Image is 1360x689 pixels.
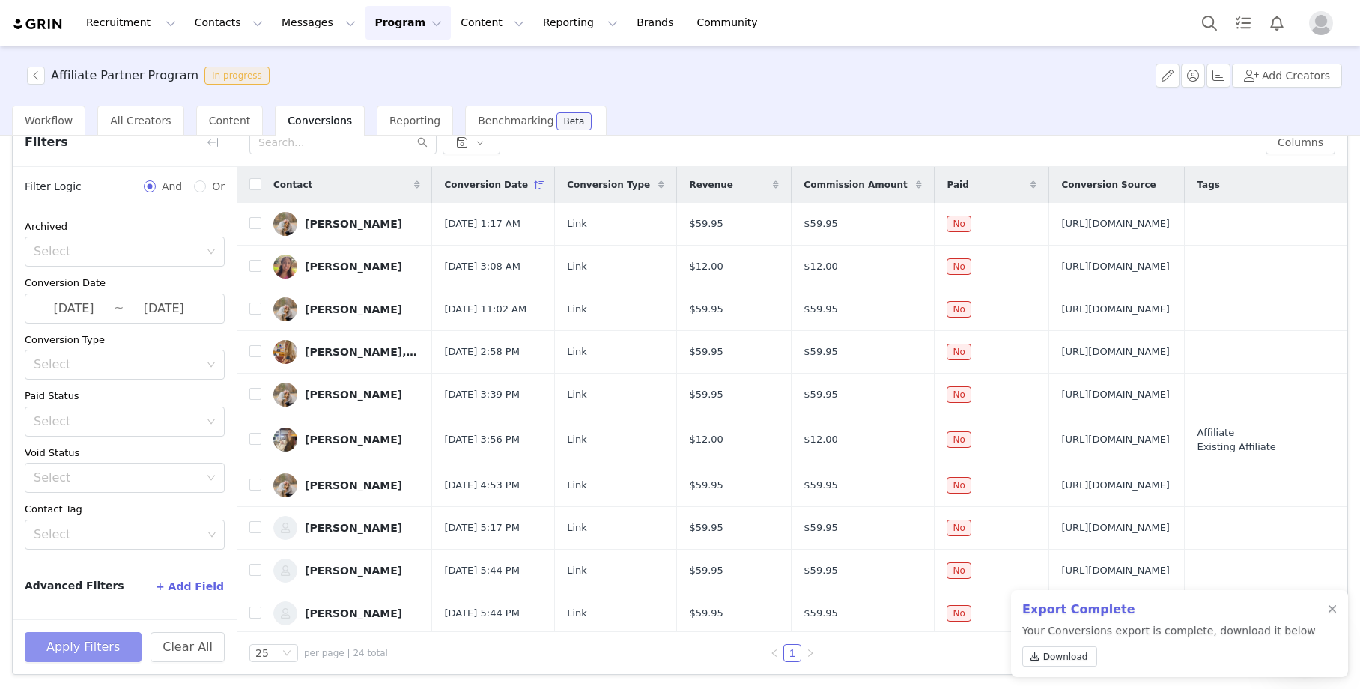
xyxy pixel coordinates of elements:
[34,470,199,485] div: Select
[1266,130,1335,154] button: Columns
[27,67,276,85] span: [object Object]
[567,432,587,447] span: Link
[288,115,352,127] span: Conversions
[947,605,971,622] span: No
[389,115,440,127] span: Reporting
[207,473,216,484] i: icon: down
[444,432,519,447] span: [DATE] 3:56 PM
[688,6,774,40] a: Community
[273,212,420,236] a: [PERSON_NAME]
[273,340,420,364] a: [PERSON_NAME], MS, RD
[478,115,553,127] span: Benchmarking
[444,478,519,493] span: [DATE] 4:53 PM
[567,259,587,274] span: Link
[804,478,838,493] span: $59.95
[273,255,420,279] a: [PERSON_NAME]
[444,387,519,402] span: [DATE] 3:39 PM
[689,478,723,493] span: $59.95
[947,216,971,232] span: No
[255,645,269,661] div: 25
[784,645,801,661] a: 1
[804,606,838,621] span: $59.95
[947,344,971,360] span: No
[806,649,815,658] i: icon: right
[444,216,520,231] span: [DATE] 1:17 AM
[567,387,587,402] span: Link
[51,67,198,85] h3: Affiliate Partner Program
[273,297,420,321] a: [PERSON_NAME]
[689,520,723,535] span: $59.95
[1061,520,1170,535] span: [URL][DOMAIN_NAME]
[305,218,402,230] div: [PERSON_NAME]
[689,216,723,231] span: $59.95
[273,340,297,364] img: 451ec20f-da47-4c23-94bc-34dd28fcef64--s.jpg
[1197,425,1275,455] span: Affiliate Existing Affiliate
[947,301,971,318] span: No
[34,244,199,259] div: Select
[689,178,733,192] span: Revenue
[770,649,779,658] i: icon: left
[804,432,838,447] span: $12.00
[305,261,402,273] div: [PERSON_NAME]
[273,297,297,321] img: 75b752f8-9a1a-4d8e-afae-5e596d46504f.jpg
[155,574,225,598] button: + Add Field
[77,6,185,40] button: Recruitment
[564,117,585,126] div: Beta
[273,383,420,407] a: [PERSON_NAME]
[273,428,297,452] img: 67bea05c-75fd-432f-8ee2-b7328726b7a4.jpg
[124,299,204,318] input: End date
[689,344,723,359] span: $59.95
[947,520,971,536] span: No
[1227,6,1260,40] a: Tasks
[804,302,838,317] span: $59.95
[1061,478,1170,493] span: [URL][DOMAIN_NAME]
[273,516,297,540] img: 44bf5e20-fe1d-4f8f-94d1-6b096326de05--s.jpg
[804,216,838,231] span: $59.95
[305,565,402,577] div: [PERSON_NAME]
[273,516,420,540] a: [PERSON_NAME]
[1022,601,1316,619] h2: Export Complete
[305,434,402,446] div: [PERSON_NAME]
[689,563,723,578] span: $59.95
[25,632,142,662] button: Apply Filters
[804,520,838,535] span: $59.95
[1043,650,1088,664] span: Download
[273,473,420,497] a: [PERSON_NAME]
[156,179,188,195] span: And
[689,606,723,621] span: $59.95
[567,344,587,359] span: Link
[273,601,420,625] a: [PERSON_NAME]
[273,255,297,279] img: 6940b6ed-af95-47b9-b81e-95904f2991bc.jpg
[249,130,437,154] input: Search...
[1260,6,1299,40] button: Notifications
[1300,11,1348,35] button: Profile
[1061,302,1170,317] span: [URL][DOMAIN_NAME]
[305,522,402,534] div: [PERSON_NAME]
[1022,646,1097,667] a: Download
[689,302,723,317] span: $59.95
[804,563,838,578] span: $59.95
[34,527,202,542] div: Select
[1061,387,1170,402] span: [URL][DOMAIN_NAME]
[273,601,297,625] img: 44bf5e20-fe1d-4f8f-94d1-6b096326de05--s.jpg
[1061,216,1170,231] span: [URL][DOMAIN_NAME]
[204,67,270,85] span: In progress
[804,178,907,192] span: Commission Amount
[305,389,402,401] div: [PERSON_NAME]
[273,473,297,497] img: 75b752f8-9a1a-4d8e-afae-5e596d46504f.jpg
[804,387,838,402] span: $59.95
[25,446,225,461] div: Void Status
[567,216,587,231] span: Link
[304,646,388,660] span: per page | 24 total
[186,6,272,40] button: Contacts
[947,258,971,275] span: No
[1232,64,1342,88] button: Add Creators
[567,606,587,621] span: Link
[444,520,519,535] span: [DATE] 5:17 PM
[444,606,519,621] span: [DATE] 5:44 PM
[207,247,216,258] i: icon: down
[567,478,587,493] span: Link
[444,178,528,192] span: Conversion Date
[206,179,225,195] span: Or
[25,389,225,404] div: Paid Status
